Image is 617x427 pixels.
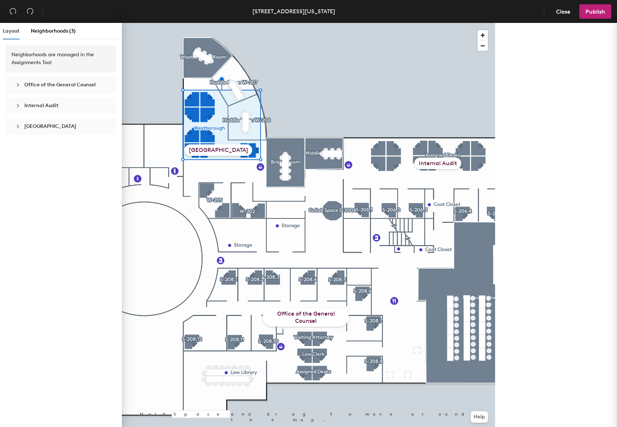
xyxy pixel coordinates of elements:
[556,8,570,15] span: Close
[579,4,611,19] button: Publish
[11,51,110,67] div: Neighborhoods are managed in the Assignments Tool
[24,102,58,109] span: Internal Audit
[24,82,96,88] span: Office of the General Counsel
[31,28,76,34] span: Neighborhoods (3)
[16,124,20,129] span: collapsed
[471,411,488,423] button: Help
[6,4,20,19] button: Undo (⌘ + Z)
[11,77,110,93] div: Office of the General Counsel
[24,123,76,129] span: [GEOGRAPHIC_DATA]
[252,7,335,16] div: [STREET_ADDRESS][US_STATE]
[16,104,20,108] span: collapsed
[3,28,19,34] span: Layout
[414,158,461,169] div: Internal Audit
[263,308,349,327] div: Office of the General Counsel
[16,83,20,87] span: collapsed
[185,144,252,156] div: [GEOGRAPHIC_DATA]
[585,8,605,15] span: Publish
[9,8,16,15] span: undo
[23,4,37,19] button: Redo (⌘ + ⇧ + Z)
[11,97,110,114] div: Internal Audit
[550,4,576,19] button: Close
[11,118,110,135] div: [GEOGRAPHIC_DATA]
